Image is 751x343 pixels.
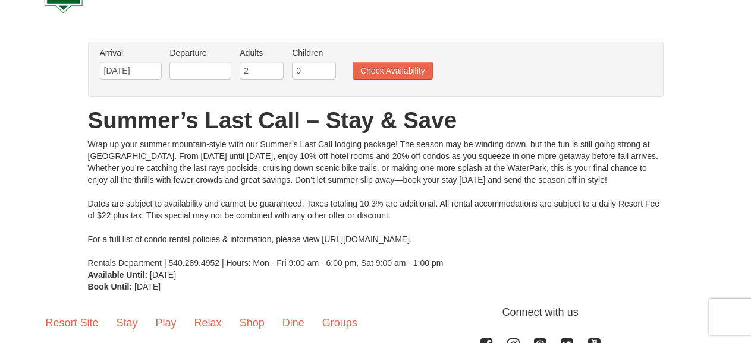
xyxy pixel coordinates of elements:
[231,304,274,341] a: Shop
[37,304,715,320] p: Connect with us
[274,304,313,341] a: Dine
[353,62,433,80] button: Check Availability
[108,304,147,341] a: Stay
[292,47,336,59] label: Children
[169,47,231,59] label: Departure
[240,47,284,59] label: Adults
[186,304,231,341] a: Relax
[88,270,148,280] strong: Available Until:
[134,282,161,291] span: [DATE]
[37,304,108,341] a: Resort Site
[150,270,176,280] span: [DATE]
[88,282,133,291] strong: Book Until:
[88,109,664,132] h1: Summer’s Last Call – Stay & Save
[88,138,664,269] div: Wrap up your summer mountain-style with our Summer’s Last Call lodging package! The season may be...
[313,304,366,341] a: Groups
[147,304,186,341] a: Play
[100,47,162,59] label: Arrival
